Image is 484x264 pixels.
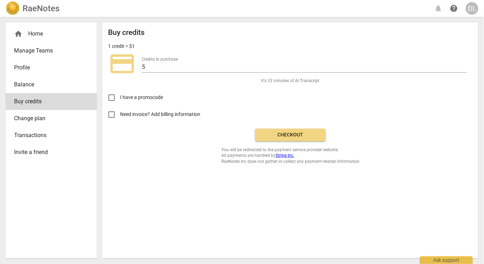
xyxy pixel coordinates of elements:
button: Checkout [255,129,326,141]
label: Credits to purchase [142,57,178,61]
a: Stripe Inc. [276,153,294,158]
a: Change plan [6,110,97,127]
button: DL [466,2,478,15]
span: Buy credits [14,97,83,106]
span: Checkout [261,131,320,139]
img: Logo [6,1,20,16]
span: You will be redirected to the payment service provider website. All payments are handled by RaeNo... [221,147,359,165]
span: Balance [14,80,83,89]
span: Profile [14,63,83,72]
a: Transactions [6,127,97,144]
h2: RaeNotes [23,4,59,13]
span: It's 33 minutes of AI Transcript [262,78,320,84]
a: Balance [6,76,97,93]
a: Manage Teams [6,42,97,59]
a: Help [447,2,460,15]
div: Home [6,25,97,42]
h2: Buy credits [108,28,145,37]
div: Home [14,30,83,38]
a: Profile [6,59,97,76]
span: I have a promocode [120,94,163,101]
span: Invite a friend [14,148,83,156]
span: Manage Teams [14,47,83,55]
span: help [450,4,458,13]
span: credit_card [108,50,136,78]
p: 1 credit = $1 [108,43,135,50]
span: Need invoice? Add billing information [120,111,201,118]
div: Ask support [420,256,473,264]
a: LogoRaeNotes [6,1,59,16]
a: Buy credits [6,93,97,110]
a: Invite a friend [6,144,97,161]
span: home [14,30,23,38]
span: Transactions [14,131,83,140]
span: Change plan [14,114,83,123]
